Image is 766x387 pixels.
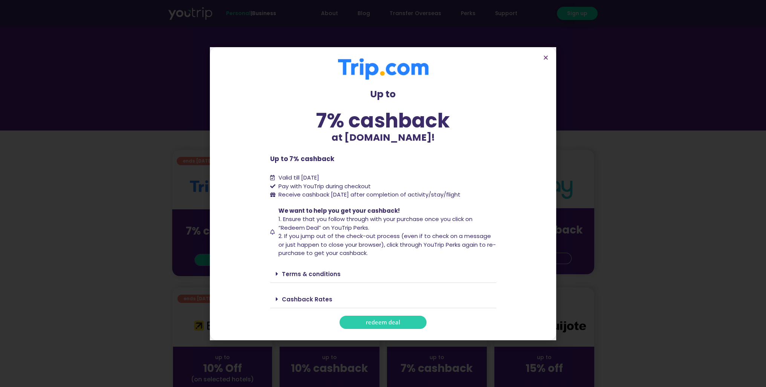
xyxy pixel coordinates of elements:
[278,232,496,257] span: 2. If you jump out of the check-out process (even if to check on a message or just happen to clos...
[270,265,496,283] div: Terms & conditions
[339,316,427,329] a: redeem deal
[270,154,334,163] b: Up to 7% cashback
[366,319,400,325] span: redeem deal
[282,295,332,303] a: Cashback Rates
[543,55,549,60] a: Close
[282,270,341,278] a: Terms & conditions
[270,131,496,145] p: at [DOMAIN_NAME]!
[278,190,460,198] span: Receive cashback [DATE] after completion of activity/stay/flight
[278,174,319,181] span: Valid till [DATE]
[278,215,472,232] span: 1. Ensure that you follow through with your purchase once you click on “Redeem Deal” on YouTrip P...
[270,111,496,131] div: 7% cashback
[270,87,496,101] p: Up to
[278,207,400,215] span: We want to help you get your cashback!
[270,290,496,308] div: Cashback Rates
[277,182,371,191] span: Pay with YouTrip during checkout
